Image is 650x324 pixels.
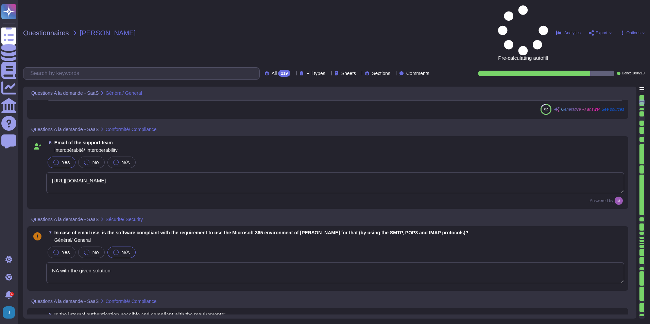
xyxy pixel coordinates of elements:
[92,159,99,165] span: No
[1,305,20,320] button: user
[3,306,15,319] img: user
[590,199,613,203] span: Answered by
[105,91,142,95] span: Général/ General
[306,71,325,76] span: Fill types
[31,217,99,222] span: Questions A la demande - SaaS
[62,249,70,255] span: Yes
[121,159,130,165] span: N/A
[105,217,143,222] span: Sécurité/ Security
[498,5,548,60] span: Pre-calculating autofill
[615,197,623,205] img: user
[31,91,99,95] span: Questions A la demande - SaaS
[601,107,624,111] span: See sources
[272,71,277,76] span: All
[544,107,548,111] span: 82
[105,127,156,132] span: Conformité/ Compliance
[54,147,118,153] span: Interopérabité/ Interoperability
[556,30,581,36] button: Analytics
[46,140,52,145] span: 6
[627,31,640,35] span: Options
[596,31,608,35] span: Export
[632,72,645,75] span: 180 / 219
[561,107,600,111] span: Generative AI answer
[341,71,356,76] span: Sheets
[46,262,624,283] textarea: NA with the given solution
[31,127,99,132] span: Questions A la demande - SaaS
[92,249,99,255] span: No
[564,31,581,35] span: Analytics
[62,159,70,165] span: Yes
[622,72,631,75] span: Done:
[46,312,52,317] span: 8
[54,230,468,235] span: In case of email use, is the software compliant with the requirement to use the Microsoft 365 env...
[278,70,290,77] div: 219
[372,71,390,76] span: Sections
[23,30,69,36] span: Questionnaires
[31,299,99,304] span: Questions A la demande - SaaS
[27,68,259,79] input: Search by keywords
[10,292,14,296] div: 1
[46,230,52,235] span: 7
[54,237,91,243] span: Général/ General
[121,249,130,255] span: N/A
[105,299,156,304] span: Conformité/ Compliance
[406,71,429,76] span: Comments
[54,140,113,145] span: Email of the support team
[80,30,136,36] span: [PERSON_NAME]
[46,172,624,193] textarea: [URL][DOMAIN_NAME]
